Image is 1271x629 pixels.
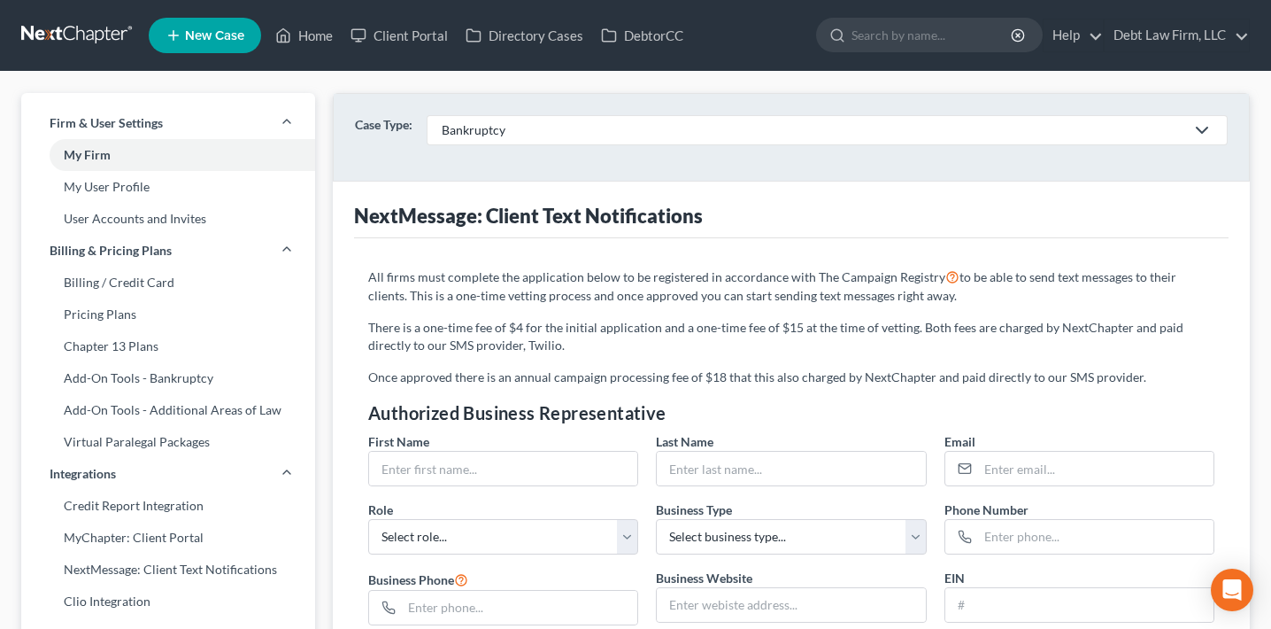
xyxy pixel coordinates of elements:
a: DebtorCC [592,19,692,51]
span: EIN [944,571,965,586]
a: Chapter 13 Plans [21,330,315,362]
input: Enter first name... [369,452,637,485]
span: Billing & Pricing Plans [50,242,172,260]
a: Credit Report Integration [21,490,315,522]
a: My User Profile [21,171,315,203]
a: Firm & User Settings [21,107,315,139]
a: NextMessage: Client Text Notifications [21,554,315,586]
span: Last Name [656,434,713,449]
a: Clio Integration [21,586,315,617]
p: Once approved there is an annual campaign processing fee of $18 that this also charged by NextCha... [368,369,1214,386]
span: Role [368,502,393,517]
div: NextMessage: Client Text Notifications [354,203,1229,229]
span: Business Type [656,502,732,517]
p: All firms must complete the application below to be registered in accordance with The Campaign Re... [368,267,1214,305]
a: Virtual Paralegal Packages [21,426,315,458]
span: Business Website [656,571,752,586]
span: First Name [368,434,429,449]
span: Integrations [50,465,116,483]
div: Open Intercom Messenger [1211,569,1253,611]
a: Add-On Tools - Bankruptcy [21,362,315,394]
input: Search by name... [851,19,1013,51]
span: Phone Number [944,502,1028,517]
span: Business Phone [368,572,454,587]
a: Billing & Pricing Plans [21,235,315,267]
input: Enter webiste address... [657,588,925,622]
span: New Case [185,29,244,43]
p: There is a one-time fee of $4 for the initial application and a one-time fee of $15 at the time o... [368,319,1214,354]
input: # [945,588,1213,622]
a: Integrations [21,458,315,490]
a: Client Portal [342,19,457,51]
input: Enter phone... [978,520,1213,554]
a: MyChapter: Client Portal [21,522,315,554]
span: Firm & User Settings [50,114,163,132]
input: Enter last name... [657,452,925,485]
a: My Firm [21,139,315,171]
a: Debt Law Firm, LLC [1105,19,1249,51]
a: Help [1044,19,1103,51]
div: Bankruptcy [442,121,1184,139]
input: Enter phone... [402,591,637,625]
a: Directory Cases [457,19,592,51]
a: Pricing Plans [21,299,315,330]
a: Home [266,19,342,51]
h4: Authorized Business Representative [368,400,1214,425]
input: Enter email... [978,452,1213,485]
label: Case Type: [355,115,412,145]
span: Email [944,434,975,449]
a: User Accounts and Invites [21,203,315,235]
a: Add-On Tools - Additional Areas of Law [21,394,315,426]
a: Billing / Credit Card [21,267,315,299]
